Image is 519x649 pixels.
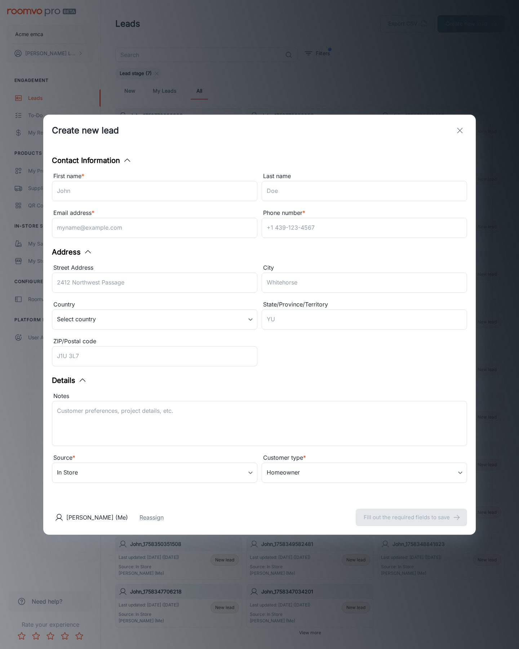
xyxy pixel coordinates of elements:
div: First name [52,172,257,181]
input: John [52,181,257,201]
div: Last name [262,172,467,181]
div: ZIP/Postal code [52,337,257,346]
div: Country [52,300,257,309]
div: Email address [52,208,257,218]
div: In Store [52,463,257,483]
h1: Create new lead [52,124,119,137]
input: YU [262,309,467,330]
input: Doe [262,181,467,201]
div: Notes [52,392,467,401]
button: Contact Information [52,155,132,166]
input: 2412 Northwest Passage [52,273,257,293]
div: Customer type [262,453,467,463]
div: City [262,263,467,273]
button: Address [52,247,92,257]
div: Source [52,453,257,463]
button: exit [453,123,467,138]
div: Street Address [52,263,257,273]
div: Phone number [262,208,467,218]
input: myname@example.com [52,218,257,238]
p: [PERSON_NAME] (Me) [66,513,128,522]
div: State/Province/Territory [262,300,467,309]
div: Homeowner [262,463,467,483]
input: Whitehorse [262,273,467,293]
button: Details [52,375,87,386]
input: +1 439-123-4567 [262,218,467,238]
button: Reassign [139,513,164,522]
input: J1U 3L7 [52,346,257,366]
div: Select country [52,309,257,330]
